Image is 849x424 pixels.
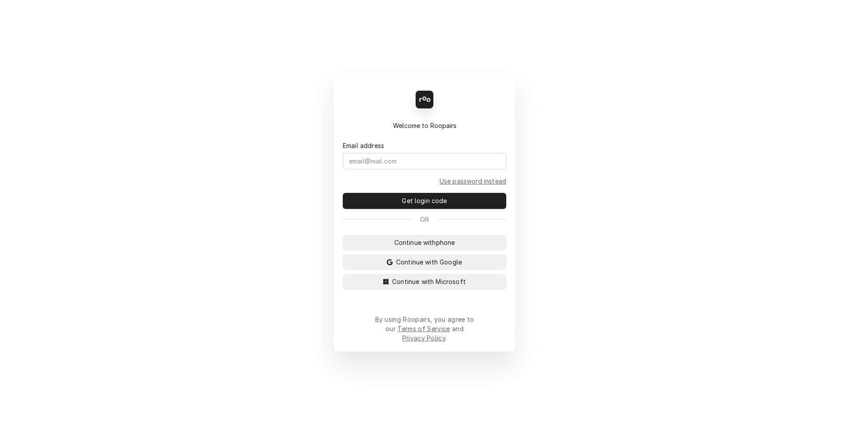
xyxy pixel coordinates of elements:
a: Go to Email and password form [440,176,506,186]
div: Or [343,215,506,224]
button: Continue with Google [343,254,506,270]
span: Continue with phone [393,238,457,247]
button: Continue with Microsoft [343,274,506,290]
span: Continue with Google [394,257,464,267]
div: By using Roopairs, you agree to our and . [375,315,474,343]
input: email@mail.com [343,153,506,169]
button: Continue withphone [343,235,506,251]
label: Email address [343,141,384,150]
button: Get login code [343,193,506,209]
span: Continue with Microsoft [390,277,468,286]
span: Get login code [400,196,448,205]
div: Welcome to Roopairs [343,121,506,130]
a: Terms of Service [397,325,450,332]
a: Privacy Policy [402,334,445,342]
